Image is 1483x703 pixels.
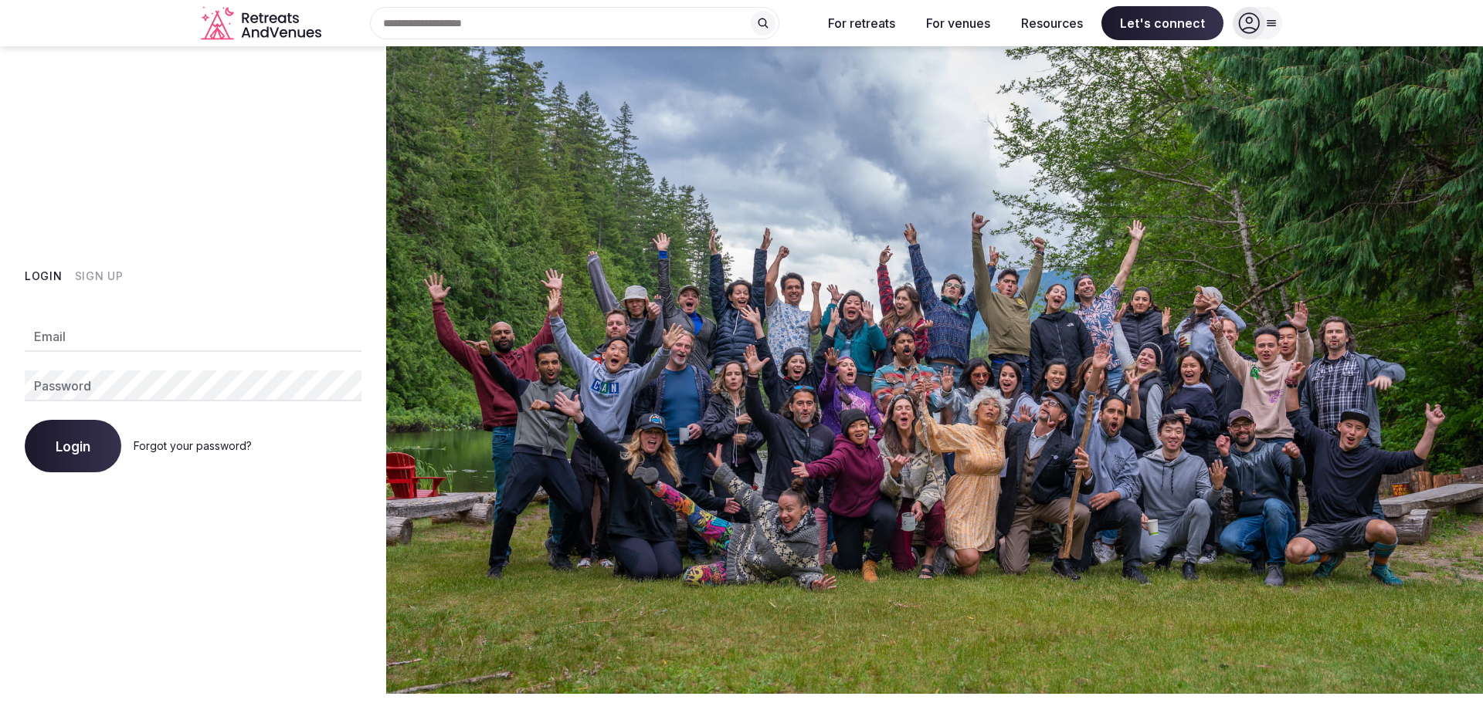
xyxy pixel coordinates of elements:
[386,46,1483,694] img: My Account Background
[56,438,90,454] span: Login
[914,6,1003,40] button: For venues
[201,6,324,41] a: Visit the homepage
[25,420,121,472] button: Login
[1009,6,1095,40] button: Resources
[134,439,252,452] a: Forgot your password?
[75,269,124,284] button: Sign Up
[25,269,63,284] button: Login
[1101,6,1223,40] span: Let's connect
[816,6,908,40] button: For retreats
[201,6,324,41] svg: Retreats and Venues company logo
